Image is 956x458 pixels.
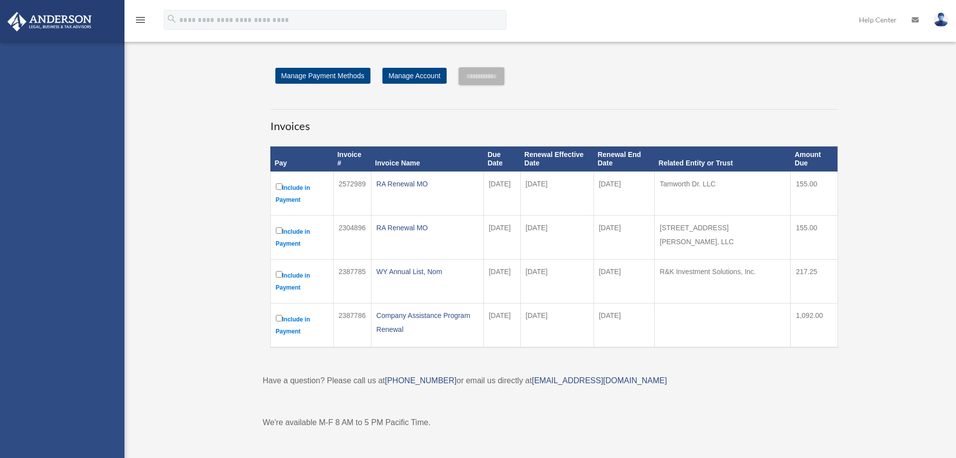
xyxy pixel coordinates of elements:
[376,265,478,279] div: WY Annual List, Nom
[333,147,371,172] th: Invoice #
[166,13,177,24] i: search
[483,147,520,172] th: Due Date
[276,225,328,250] label: Include in Payment
[276,183,282,190] input: Include in Payment
[263,374,845,388] p: Have a question? Please call us at or email us directly at
[270,109,838,134] h3: Invoices
[934,12,949,27] img: User Pic
[376,221,478,235] div: RA Renewal MO
[594,215,654,259] td: [DATE]
[333,259,371,303] td: 2387785
[483,259,520,303] td: [DATE]
[483,215,520,259] td: [DATE]
[483,171,520,215] td: [DATE]
[382,68,446,84] a: Manage Account
[276,271,282,278] input: Include in Payment
[483,303,520,347] td: [DATE]
[791,303,837,347] td: 1,092.00
[520,215,594,259] td: [DATE]
[532,376,667,385] a: [EMAIL_ADDRESS][DOMAIN_NAME]
[791,171,837,215] td: 155.00
[594,259,654,303] td: [DATE]
[791,259,837,303] td: 217.25
[655,215,791,259] td: [STREET_ADDRESS][PERSON_NAME], LLC
[520,171,594,215] td: [DATE]
[371,147,483,172] th: Invoice Name
[791,147,837,172] th: Amount Due
[276,181,328,206] label: Include in Payment
[655,259,791,303] td: R&K Investment Solutions, Inc.
[134,17,146,26] a: menu
[520,147,594,172] th: Renewal Effective Date
[520,303,594,347] td: [DATE]
[333,215,371,259] td: 2304896
[263,416,845,430] p: We're available M-F 8 AM to 5 PM Pacific Time.
[333,171,371,215] td: 2572989
[134,14,146,26] i: menu
[385,376,457,385] a: [PHONE_NUMBER]
[791,215,837,259] td: 155.00
[276,227,282,234] input: Include in Payment
[270,147,333,172] th: Pay
[520,259,594,303] td: [DATE]
[376,308,478,336] div: Company Assistance Program Renewal
[276,313,328,337] label: Include in Payment
[655,147,791,172] th: Related Entity or Trust
[333,303,371,347] td: 2387786
[276,315,282,321] input: Include in Payment
[594,147,654,172] th: Renewal End Date
[275,68,370,84] a: Manage Payment Methods
[276,269,328,294] label: Include in Payment
[655,171,791,215] td: Tamworth Dr. LLC
[4,12,95,31] img: Anderson Advisors Platinum Portal
[376,177,478,191] div: RA Renewal MO
[594,303,654,347] td: [DATE]
[594,171,654,215] td: [DATE]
